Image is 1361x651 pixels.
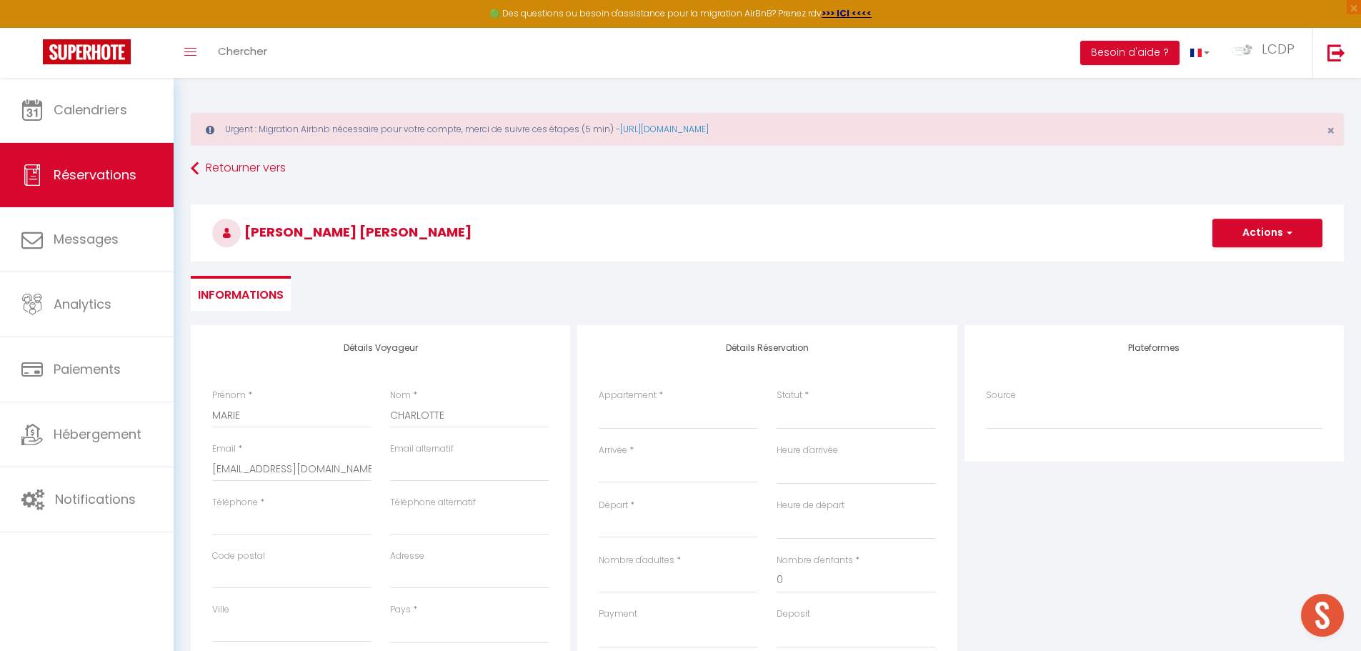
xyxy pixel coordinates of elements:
[599,389,657,402] label: Appartement
[986,343,1322,353] h4: Plateformes
[599,444,627,457] label: Arrivée
[777,444,838,457] label: Heure d'arrivée
[599,343,935,353] h4: Détails Réservation
[207,28,278,78] a: Chercher
[777,499,844,512] label: Heure de départ
[390,603,411,617] label: Pays
[1220,28,1312,78] a: ... LCDP
[390,442,454,456] label: Email alternatif
[212,442,236,456] label: Email
[599,607,637,621] label: Payment
[191,156,1344,182] a: Retourner vers
[1327,124,1335,137] button: Close
[54,425,141,443] span: Hébergement
[599,554,674,567] label: Nombre d'adultes
[1212,219,1322,247] button: Actions
[191,276,291,311] li: Informations
[54,230,119,248] span: Messages
[54,295,111,313] span: Analytics
[390,496,476,510] label: Téléphone alternatif
[822,7,872,19] a: >>> ICI <<<<
[212,496,258,510] label: Téléphone
[390,550,424,563] label: Adresse
[191,113,1344,146] div: Urgent : Migration Airbnb nécessaire pour votre compte, merci de suivre ces étapes (5 min) -
[1301,594,1344,637] div: Ouvrir le chat
[54,360,121,378] span: Paiements
[212,223,472,241] span: [PERSON_NAME] [PERSON_NAME]
[777,554,853,567] label: Nombre d'enfants
[777,607,810,621] label: Deposit
[54,166,136,184] span: Réservations
[1327,44,1345,61] img: logout
[218,44,267,59] span: Chercher
[1080,41,1180,65] button: Besoin d'aide ?
[1262,40,1295,58] span: LCDP
[212,550,265,563] label: Code postal
[1327,121,1335,139] span: ×
[1231,41,1252,57] img: ...
[599,499,628,512] label: Départ
[986,389,1016,402] label: Source
[620,123,709,135] a: [URL][DOMAIN_NAME]
[212,389,246,402] label: Prénom
[55,490,136,508] span: Notifications
[212,343,549,353] h4: Détails Voyageur
[390,389,411,402] label: Nom
[212,603,229,617] label: Ville
[777,389,802,402] label: Statut
[54,101,127,119] span: Calendriers
[43,39,131,64] img: Super Booking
